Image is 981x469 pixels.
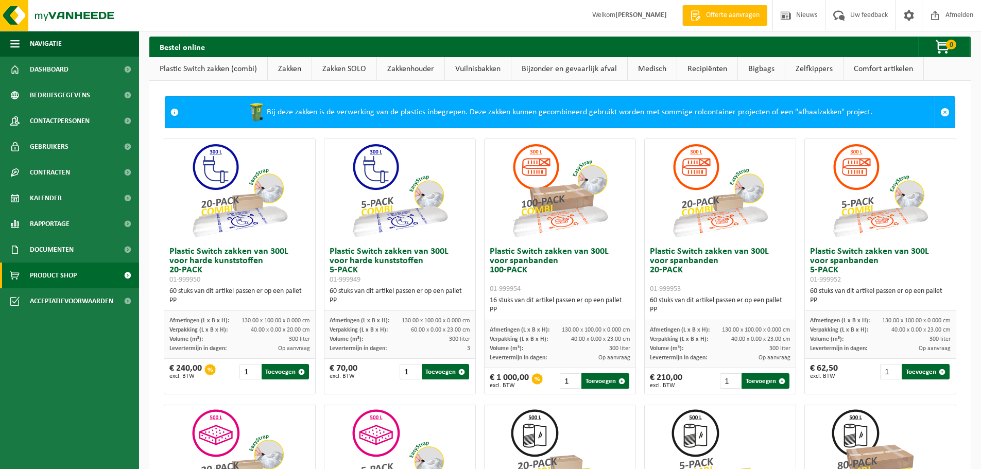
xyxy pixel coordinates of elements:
a: Sluit melding [935,97,955,128]
a: Zelfkippers [785,57,843,81]
span: 01-999954 [490,285,521,293]
button: Toevoegen [902,364,950,379]
span: 01-999953 [650,285,681,293]
span: Afmetingen (L x B x H): [810,318,870,324]
span: Navigatie [30,31,62,57]
img: WB-0240-HPE-GN-50.png [246,102,267,123]
span: Levertermijn in dagen: [169,345,227,352]
div: € 70,00 [330,364,357,379]
span: 0 [946,40,956,49]
span: Levertermijn in dagen: [650,355,707,361]
span: 130.00 x 100.00 x 0.000 cm [562,327,630,333]
img: 01-999953 [668,139,771,242]
span: excl. BTW [650,383,682,389]
span: Volume (m³): [810,336,844,342]
span: 01-999952 [810,276,841,284]
span: Op aanvraag [919,345,951,352]
span: Product Shop [30,263,77,288]
span: Afmetingen (L x B x H): [490,327,549,333]
a: Zakken [268,57,312,81]
input: 1 [400,364,420,379]
span: Offerte aanvragen [703,10,762,21]
button: 0 [918,37,970,57]
span: Contracten [30,160,70,185]
a: Bijzonder en gevaarlijk afval [511,57,627,81]
span: excl. BTW [169,373,202,379]
span: Afmetingen (L x B x H): [650,327,710,333]
input: 1 [880,364,901,379]
div: PP [330,296,470,305]
span: Rapportage [30,211,70,237]
span: Verpakking (L x B x H): [810,327,868,333]
h3: Plastic Switch zakken van 300L voor harde kunststoffen 5-PACK [330,247,470,284]
h3: Plastic Switch zakken van 300L voor spanbanden 100-PACK [490,247,630,293]
span: 01-999949 [330,276,360,284]
span: 300 liter [289,336,310,342]
div: PP [490,305,630,315]
a: Bigbags [738,57,785,81]
span: 130.00 x 100.00 x 0.000 cm [402,318,470,324]
h3: Plastic Switch zakken van 300L voor harde kunststoffen 20-PACK [169,247,310,284]
span: Kalender [30,185,62,211]
h3: Plastic Switch zakken van 300L voor spanbanden 5-PACK [810,247,951,284]
span: 01-999950 [169,276,200,284]
span: excl. BTW [330,373,357,379]
img: 01-999950 [188,139,291,242]
span: Op aanvraag [278,345,310,352]
input: 1 [239,364,260,379]
div: PP [650,305,790,315]
span: Volume (m³): [169,336,203,342]
input: 1 [560,373,580,389]
span: Afmetingen (L x B x H): [169,318,229,324]
div: € 62,50 [810,364,838,379]
a: Zakken SOLO [312,57,376,81]
span: Levertermijn in dagen: [330,345,387,352]
span: Verpakking (L x B x H): [169,327,228,333]
img: 01-999949 [348,139,451,242]
span: Volume (m³): [650,345,683,352]
span: Documenten [30,237,74,263]
div: 60 stuks van dit artikel passen er op een pallet [650,296,790,315]
div: 60 stuks van dit artikel passen er op een pallet [169,287,310,305]
span: 300 liter [769,345,790,352]
span: Op aanvraag [759,355,790,361]
a: Plastic Switch zakken (combi) [149,57,267,81]
div: 16 stuks van dit artikel passen er op een pallet [490,296,630,315]
span: 40.00 x 0.00 x 20.00 cm [251,327,310,333]
span: Acceptatievoorwaarden [30,288,113,314]
span: 40.00 x 0.00 x 23.00 cm [731,336,790,342]
h2: Bestel online [149,37,215,57]
div: € 240,00 [169,364,202,379]
span: 130.00 x 100.00 x 0.000 cm [722,327,790,333]
img: 01-999954 [508,139,611,242]
a: Medisch [628,57,677,81]
span: Dashboard [30,57,68,82]
span: Contactpersonen [30,108,90,134]
span: Verpakking (L x B x H): [650,336,708,342]
span: 40.00 x 0.00 x 23.00 cm [891,327,951,333]
strong: [PERSON_NAME] [615,11,667,19]
span: Levertermijn in dagen: [490,355,547,361]
a: Offerte aanvragen [682,5,767,26]
span: Volume (m³): [490,345,523,352]
button: Toevoegen [262,364,309,379]
span: Afmetingen (L x B x H): [330,318,389,324]
button: Toevoegen [422,364,470,379]
h3: Plastic Switch zakken van 300L voor spanbanden 20-PACK [650,247,790,293]
span: Verpakking (L x B x H): [330,327,388,333]
span: 3 [467,345,470,352]
span: 300 liter [449,336,470,342]
div: PP [169,296,310,305]
input: 1 [720,373,741,389]
span: 130.00 x 100.00 x 0.000 cm [882,318,951,324]
img: 01-999952 [829,139,932,242]
span: Volume (m³): [330,336,363,342]
span: 130.00 x 100.00 x 0.000 cm [242,318,310,324]
a: Comfort artikelen [844,57,923,81]
span: Levertermijn in dagen: [810,345,867,352]
span: Gebruikers [30,134,68,160]
span: Bedrijfsgegevens [30,82,90,108]
span: Op aanvraag [598,355,630,361]
span: 60.00 x 0.00 x 23.00 cm [411,327,470,333]
span: excl. BTW [810,373,838,379]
